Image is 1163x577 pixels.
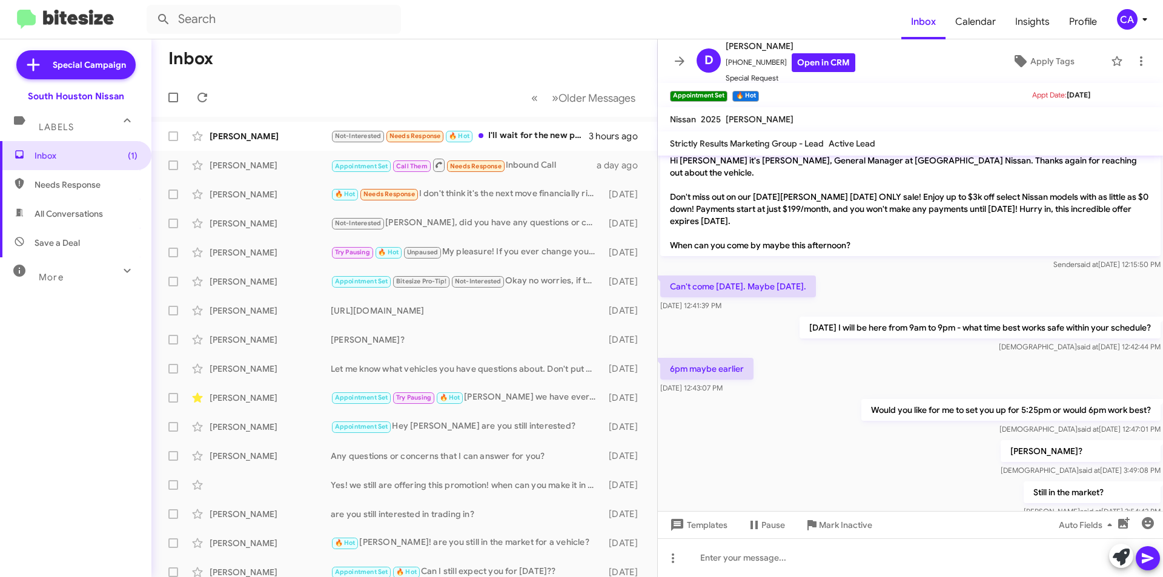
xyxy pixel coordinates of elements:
span: All Conversations [35,208,103,220]
span: » [552,90,558,105]
div: Okay no worries, if there are any changes on your end and on our end as well - please do reach ba... [331,274,603,288]
button: Next [545,85,643,110]
span: [PERSON_NAME] [726,114,794,125]
div: [PERSON_NAME]! are you still in the market for a vehicle? [331,536,603,550]
span: 🔥 Hot [396,568,417,576]
span: Special Request [726,72,855,84]
span: Sender [DATE] 12:15:50 PM [1053,260,1161,269]
div: [PERSON_NAME] [210,217,331,229]
a: Profile [1059,4,1107,39]
div: [PERSON_NAME] [210,537,331,549]
div: 3 hours ago [589,130,648,142]
span: [DATE] 12:43:07 PM [660,383,723,392]
span: Appointment Set [335,423,388,430]
div: [DATE] [603,217,648,229]
div: [PERSON_NAME] [210,305,331,317]
a: Calendar [946,4,1006,39]
div: [DATE] [603,450,648,462]
span: Try Pausing [335,248,370,256]
div: [URL][DOMAIN_NAME] [331,305,603,317]
span: Older Messages [558,91,635,105]
span: Inbox [901,4,946,39]
span: said at [1080,507,1101,516]
span: said at [1077,260,1098,269]
span: Try Pausing [396,394,431,401]
span: Mark Inactive [819,514,872,536]
p: [PERSON_NAME]? [1001,440,1161,462]
div: [DATE] [603,188,648,200]
small: Appointment Set [670,91,727,102]
a: Special Campaign [16,50,136,79]
span: Unpaused [407,248,439,256]
button: Previous [524,85,545,110]
div: [PERSON_NAME] [210,275,331,288]
span: 🔥 Hot [335,190,356,198]
span: D [704,51,714,70]
span: 2025 [701,114,721,125]
span: Strictly Results Marketing Group - Lead [670,138,824,149]
span: Appointment Set [335,568,388,576]
div: [PERSON_NAME] [210,392,331,404]
span: Save a Deal [35,237,80,249]
span: [DATE] [1067,90,1090,99]
span: Appt Date: [1032,90,1067,99]
span: [DEMOGRAPHIC_DATA] [DATE] 12:42:44 PM [999,342,1161,351]
span: [PERSON_NAME] [DATE] 2:54:42 PM [1024,507,1161,516]
span: Not-Interested [335,132,382,140]
div: [DATE] [603,305,648,317]
div: [PERSON_NAME] [210,188,331,200]
div: [PERSON_NAME] we have everything ready to go for you to sign is there a concern holding you back? [331,391,603,404]
span: Inbox [35,150,138,162]
span: Not-Interested [455,277,502,285]
button: Templates [658,514,737,536]
div: [DATE] [603,537,648,549]
span: Auto Fields [1059,514,1117,536]
div: Any questions or concerns that I can answer for you? [331,450,603,462]
div: CA [1117,9,1138,30]
span: « [531,90,538,105]
p: Hi [PERSON_NAME] it's [PERSON_NAME], General Manager at [GEOGRAPHIC_DATA] Nissan. Thanks again fo... [660,150,1161,256]
a: Insights [1006,4,1059,39]
span: Special Campaign [53,59,126,71]
div: [PERSON_NAME] [210,363,331,375]
div: I don't think it's the next move financially right now [331,187,603,201]
div: [PERSON_NAME] [210,508,331,520]
span: Active Lead [829,138,875,149]
span: Needs Response [363,190,415,198]
div: a day ago [597,159,648,171]
div: are you still interested in trading in? [331,508,603,520]
span: 🔥 Hot [378,248,399,256]
button: Apply Tags [981,50,1105,72]
p: [DATE] I will be here from 9am to 9pm - what time best works safe within your schedule? [800,317,1161,338]
span: [PERSON_NAME] [726,39,855,53]
div: [DATE] [603,479,648,491]
span: Nissan [670,114,696,125]
span: said at [1079,466,1100,475]
span: Pause [761,514,785,536]
span: Not-Interested [335,219,382,227]
div: [PERSON_NAME] [210,334,331,346]
div: Let me know what vehicles you have questions about. Don't put your name or phone number on anythi... [331,363,603,375]
div: My pleasure! If you ever change your mind please do not hesitate to reach back out. [331,245,603,259]
h1: Inbox [168,49,213,68]
div: [DATE] [603,392,648,404]
span: Call Them [396,162,428,170]
span: More [39,272,64,283]
p: Still in the market? [1024,481,1161,503]
div: [PERSON_NAME] [210,159,331,171]
div: I'll wait for the new pathfinder to come out. [331,129,589,143]
a: Open in CRM [792,53,855,72]
button: Auto Fields [1049,514,1127,536]
span: Needs Response [450,162,502,170]
div: Inbound Call [331,157,597,173]
button: Mark Inactive [795,514,882,536]
span: Apply Tags [1030,50,1075,72]
input: Search [147,5,401,34]
div: Hey [PERSON_NAME] are you still interested? [331,420,603,434]
p: Would you like for me to set you up for 5:25pm or would 6pm work best? [861,399,1161,421]
div: [DATE] [603,363,648,375]
button: Pause [737,514,795,536]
